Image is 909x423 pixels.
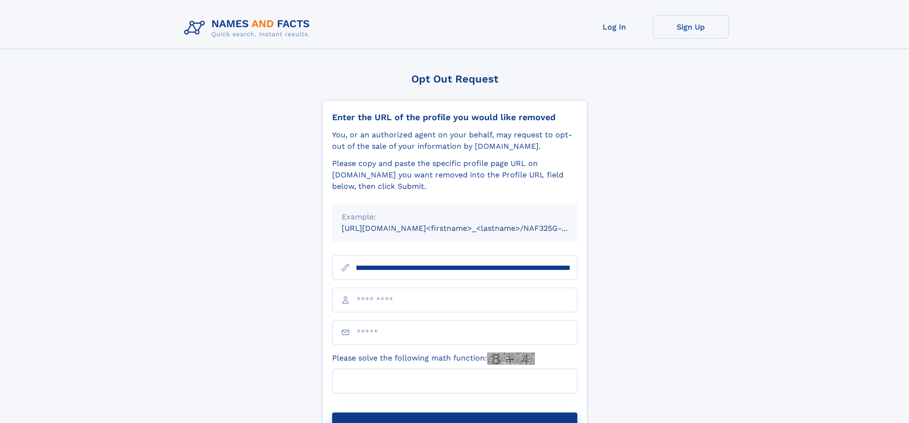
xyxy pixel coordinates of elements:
[342,224,596,233] small: [URL][DOMAIN_NAME]<firstname>_<lastname>/NAF325G-xxxxxxxx
[322,73,587,85] div: Opt Out Request
[653,15,729,39] a: Sign Up
[576,15,653,39] a: Log In
[332,129,577,152] div: You, or an authorized agent on your behalf, may request to opt-out of the sale of your informatio...
[332,352,535,365] label: Please solve the following math function:
[332,112,577,123] div: Enter the URL of the profile you would like removed
[342,211,568,223] div: Example:
[180,15,318,41] img: Logo Names and Facts
[332,158,577,192] div: Please copy and paste the specific profile page URL on [DOMAIN_NAME] you want removed into the Pr...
